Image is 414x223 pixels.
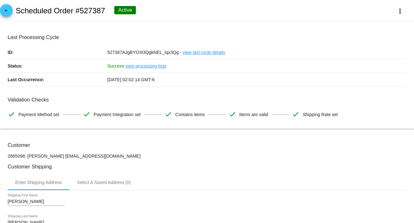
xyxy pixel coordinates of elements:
h3: Customer [8,142,406,148]
a: view last cycle details [183,46,225,59]
span: Success [107,63,124,69]
a: view processing logs [125,59,166,73]
h3: Customer Shipping [8,164,406,170]
p: 2865098: [PERSON_NAME] [EMAIL_ADDRESS][DOMAIN_NAME] [8,154,406,159]
mat-icon: check [229,110,236,118]
div: Active [114,6,136,14]
span: Items are valid [239,108,268,121]
mat-icon: check [83,110,90,118]
h2: Scheduled Order #527387 [16,6,105,15]
div: Enter Shipping Address [15,180,62,185]
h3: Validation Checks [8,97,406,103]
p: Status: [8,59,107,73]
mat-icon: check [292,110,299,118]
div: Select A Saved Address (0) [77,180,131,185]
mat-icon: arrow_back [3,8,10,16]
span: Shipping Rate set [303,108,338,121]
span: Payment Method set [18,108,59,121]
span: Payment Integration set [94,108,141,121]
input: Shipping First Name [8,199,65,204]
mat-icon: check [164,110,172,118]
span: [DATE] 02:02:14 GMT-6 [107,77,155,82]
p: Last Occurrence: [8,73,107,86]
h3: Last Processing Cycle [8,34,406,40]
mat-icon: check [8,110,15,118]
span: 527387AJgBYO3I3QgkNEL_lqx3Qg - [107,50,181,55]
mat-icon: more_vert [396,7,404,15]
p: ID: [8,46,107,59]
span: Contains items [175,108,205,121]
